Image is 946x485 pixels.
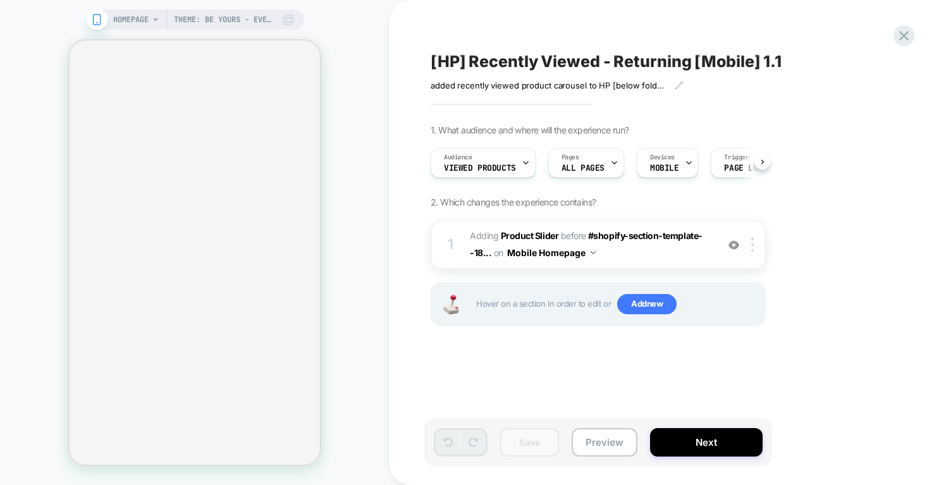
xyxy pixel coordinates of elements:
div: 1 [445,232,457,257]
span: added recently viewed product carousel to HP [below fold] based on recently viewed products by cu... [431,80,665,90]
img: down arrow [591,251,596,254]
span: Adding [470,230,558,241]
span: Theme: Be Yours - Evergreen v1 + CRO s1 [174,9,275,30]
img: Joystick [438,295,464,314]
button: Next [650,428,763,457]
span: 2. Which changes the experience contains? [431,197,596,207]
button: Mobile Homepage [507,243,596,262]
span: HOMEPAGE [113,9,149,30]
b: Product Slider [501,230,558,241]
span: on [494,245,503,261]
span: [HP] Recently Viewed - Returning [Mobile] 1.1 [431,52,782,71]
img: close [751,238,754,252]
span: BEFORE [561,230,586,241]
span: Audience [444,153,472,162]
span: Hover on a section in order to edit or [476,294,758,314]
span: Trigger [724,153,749,162]
span: Page Load [724,164,767,173]
span: Pages [562,153,579,162]
img: crossed eye [728,240,739,250]
span: Devices [650,153,675,162]
button: Preview [572,428,637,457]
span: Viewed Products [444,164,516,173]
span: Add new [617,294,677,314]
span: ALL PAGES [562,164,605,173]
button: Save [500,428,559,457]
span: 1. What audience and where will the experience run? [431,125,629,135]
span: MOBILE [650,164,679,173]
